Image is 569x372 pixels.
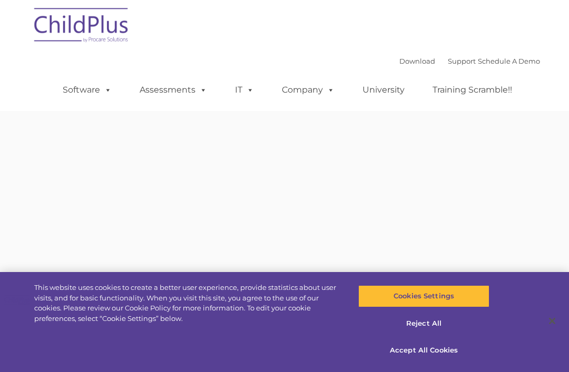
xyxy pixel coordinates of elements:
button: Accept All Cookies [358,339,489,361]
a: Download [399,57,435,65]
a: Company [271,79,345,100]
div: This website uses cookies to create a better user experience, provide statistics about user visit... [34,283,341,324]
img: ChildPlus by Procare Solutions [29,1,134,53]
a: Schedule A Demo [478,57,540,65]
button: Close [541,309,564,333]
a: University [352,79,415,100]
a: Support [448,57,476,65]
a: IT [224,79,264,100]
a: Training Scramble!! [422,79,523,100]
button: Cookies Settings [358,285,489,307]
font: | [399,57,540,65]
button: Reject All [358,313,489,335]
a: Assessments [129,79,218,100]
a: Software [52,79,122,100]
